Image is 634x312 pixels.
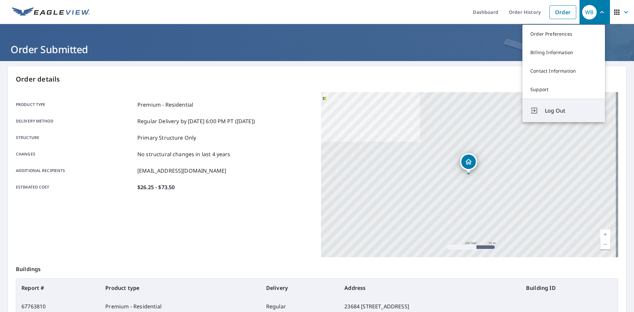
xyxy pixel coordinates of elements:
p: Structure [16,134,135,142]
p: Order details [16,74,618,84]
p: Primary Structure Only [137,134,196,142]
a: Current Level 17, Zoom In [600,229,610,239]
h1: Order Submitted [8,43,626,56]
p: Delivery method [16,117,135,125]
div: WB [582,5,597,19]
a: Order [549,5,576,19]
img: EV Logo [12,7,90,17]
th: Product type [100,279,261,297]
a: Current Level 17, Zoom Out [600,239,610,249]
a: Billing Information [522,43,605,62]
p: Regular Delivery by [DATE] 6:00 PM PT ([DATE]) [137,117,255,125]
a: Order Preferences [522,25,605,43]
p: Estimated cost [16,183,135,191]
p: Additional recipients [16,167,135,175]
p: Changes [16,150,135,158]
th: Building ID [521,279,618,297]
th: Report # [16,279,100,297]
p: No structural changes in last 4 years [137,150,230,158]
span: Log Out [545,107,597,115]
p: Product type [16,101,135,109]
th: Delivery [261,279,339,297]
th: Address [339,279,521,297]
button: Log Out [522,99,605,122]
p: Buildings [16,257,618,278]
a: Contact Information [522,62,605,80]
p: [EMAIL_ADDRESS][DOMAIN_NAME] [137,167,226,175]
p: $26.25 - $73.50 [137,183,175,191]
div: Dropped pin, building 1, Residential property, 23684 27 1/2 St Gobles, MI 49055 [460,153,477,174]
a: Support [522,80,605,99]
p: Premium - Residential [137,101,193,109]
